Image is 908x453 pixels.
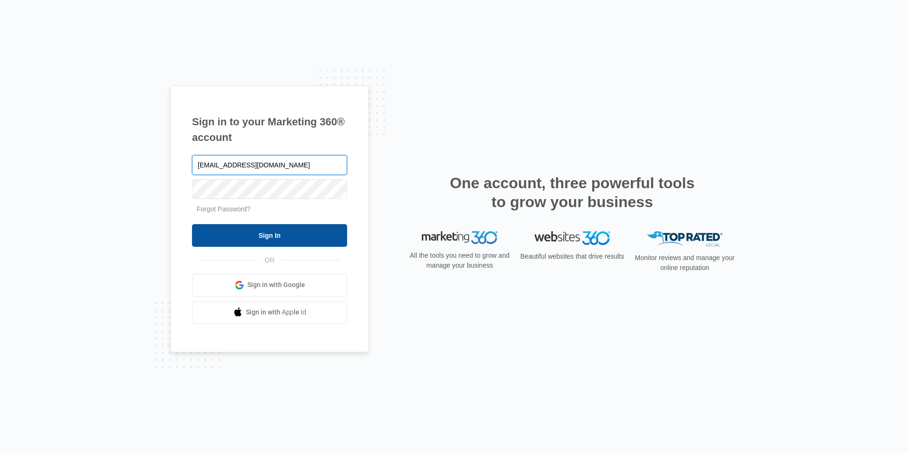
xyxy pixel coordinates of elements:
span: OR [258,255,281,265]
a: Sign in with Google [192,274,347,296]
img: Websites 360 [534,231,610,245]
p: Monitor reviews and manage your online reputation [632,253,738,273]
input: Sign In [192,224,347,247]
span: Sign in with Google [247,280,305,290]
h1: Sign in to your Marketing 360® account [192,114,347,145]
span: Sign in with Apple Id [246,307,306,317]
p: Beautiful websites that drive results [519,252,625,261]
p: All the tools you need to grow and manage your business [407,251,513,270]
h2: One account, three powerful tools to grow your business [447,174,698,211]
input: Email [192,155,347,175]
a: Sign in with Apple Id [192,301,347,324]
img: Marketing 360 [422,231,498,244]
a: Forgot Password? [197,205,251,213]
img: Top Rated Local [647,231,723,247]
